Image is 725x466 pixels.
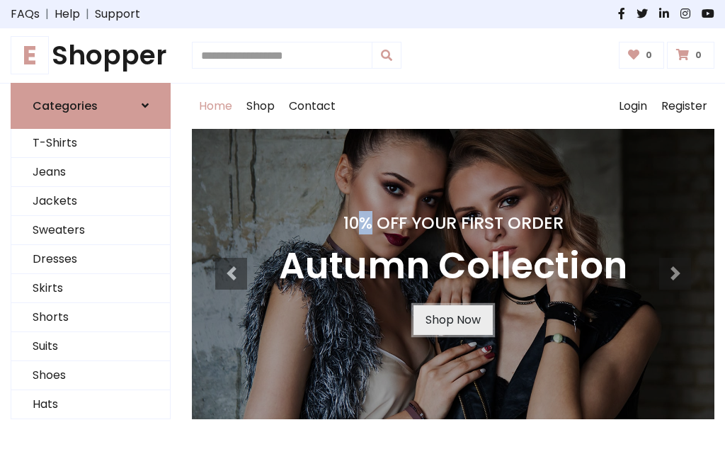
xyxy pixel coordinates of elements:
[11,390,170,419] a: Hats
[11,361,170,390] a: Shoes
[40,6,55,23] span: |
[11,303,170,332] a: Shorts
[192,84,239,129] a: Home
[279,213,627,233] h4: 10% Off Your First Order
[11,216,170,245] a: Sweaters
[692,49,705,62] span: 0
[413,305,493,335] a: Shop Now
[55,6,80,23] a: Help
[612,84,654,129] a: Login
[11,36,49,74] span: E
[33,99,98,113] h6: Categories
[11,187,170,216] a: Jackets
[11,83,171,129] a: Categories
[11,40,171,72] h1: Shopper
[667,42,714,69] a: 0
[11,332,170,361] a: Suits
[11,245,170,274] a: Dresses
[619,42,665,69] a: 0
[654,84,714,129] a: Register
[11,158,170,187] a: Jeans
[11,129,170,158] a: T-Shirts
[80,6,95,23] span: |
[642,49,656,62] span: 0
[279,244,627,288] h3: Autumn Collection
[11,274,170,303] a: Skirts
[11,6,40,23] a: FAQs
[239,84,282,129] a: Shop
[11,40,171,72] a: EShopper
[282,84,343,129] a: Contact
[95,6,140,23] a: Support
